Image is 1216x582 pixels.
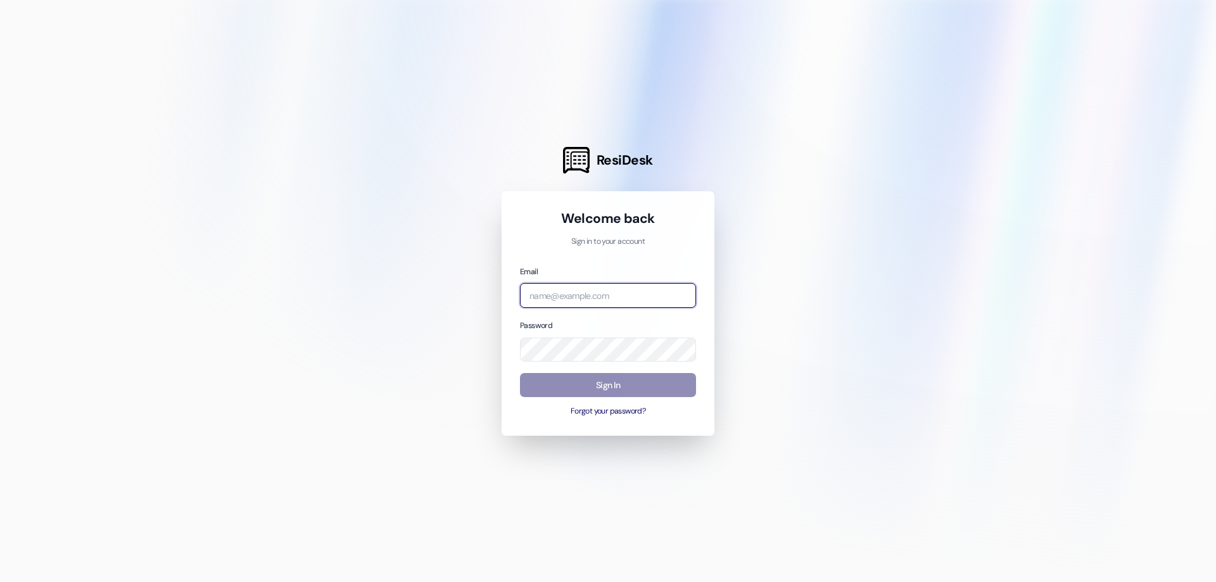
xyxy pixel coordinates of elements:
button: Sign In [520,373,696,398]
h1: Welcome back [520,210,696,227]
label: Email [520,267,538,277]
input: name@example.com [520,283,696,308]
button: Forgot your password? [520,406,696,417]
img: ResiDesk Logo [563,147,590,174]
span: ResiDesk [597,151,653,169]
label: Password [520,320,552,331]
p: Sign in to your account [520,236,696,248]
